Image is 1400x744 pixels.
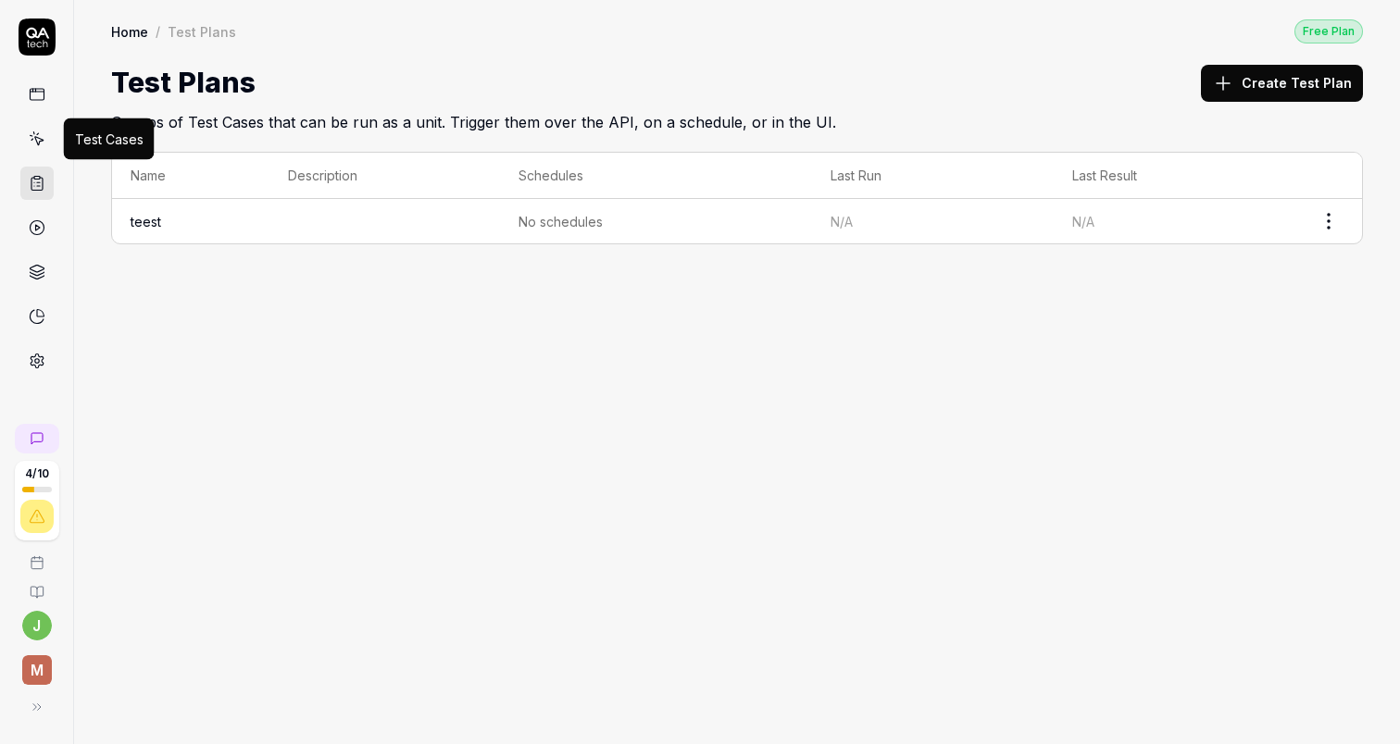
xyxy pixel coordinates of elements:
[1072,214,1094,229] span: N/A
[131,214,161,229] a: teest
[25,468,49,479] span: 4 / 10
[1201,65,1363,102] button: Create Test Plan
[831,214,853,229] span: N/A
[168,22,236,41] div: Test Plans
[111,104,1363,133] h2: Groups of Test Cases that can be run as a unit. Trigger them over the API, on a schedule, or in t...
[500,153,812,199] th: Schedules
[7,540,66,570] a: Book a call with us
[112,153,269,199] th: Name
[156,22,160,41] div: /
[7,570,66,600] a: Documentation
[22,611,52,640] button: j
[519,212,603,231] span: No schedules
[269,153,501,199] th: Description
[15,424,59,453] a: New conversation
[111,22,148,41] a: Home
[1054,153,1295,199] th: Last Result
[7,640,66,688] button: M
[75,130,144,149] div: Test Cases
[1294,19,1363,43] button: Free Plan
[22,655,52,685] span: M
[812,153,1054,199] th: Last Run
[111,62,256,104] h1: Test Plans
